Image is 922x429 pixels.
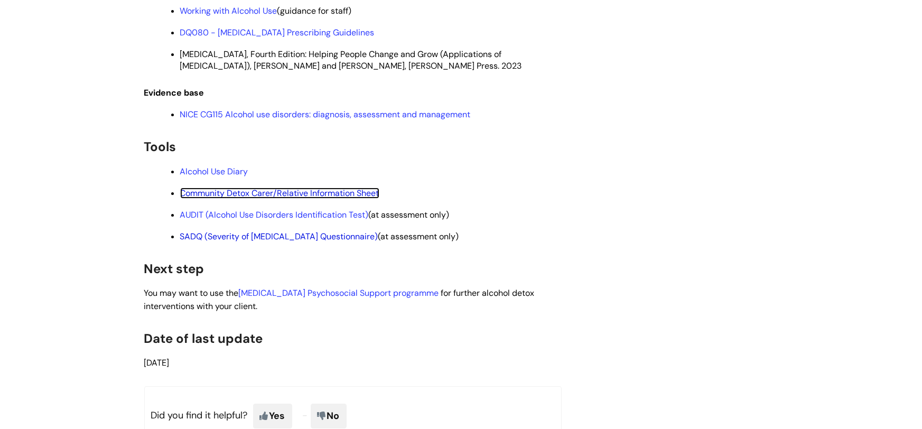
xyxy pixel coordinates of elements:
span: Evidence base [144,87,204,98]
span: e the [219,287,441,299]
a: DQ080 - [MEDICAL_DATA] Prescribing Guidelines [180,27,375,38]
span: Yes [253,404,292,428]
a: [MEDICAL_DATA] Psychosocial Support programme [239,287,439,299]
a: AUDIT (Alcohol Use Disorders Identification Test) [180,209,369,220]
span: [MEDICAL_DATA], Fourth Edition: Helping People Change and Grow (Applications of [MEDICAL_DATA]), ... [180,49,522,71]
span: You may want to us for further alcohol detox interventions with your client. [144,287,535,312]
a: Working with Alcohol Use [180,5,277,16]
a: NICE CG115 Alcohol use disorders: diagnosis, assessment and management [180,109,471,120]
span: (at assessment only) [180,231,459,242]
span: (at assessment only) [180,209,452,220]
a: Alcohol Use Diary [180,166,248,177]
a: SADQ (Severity of [MEDICAL_DATA] Questionnaire) [180,231,378,242]
span: Tools [144,138,176,155]
span: No [311,404,347,428]
span: (guidance for staff) [180,5,352,16]
span: Date of last update [144,330,263,347]
a: Community Detox Carer/Relative Information Sheet [180,188,379,199]
span: Next step [144,260,204,277]
span: [DATE] [144,357,170,368]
